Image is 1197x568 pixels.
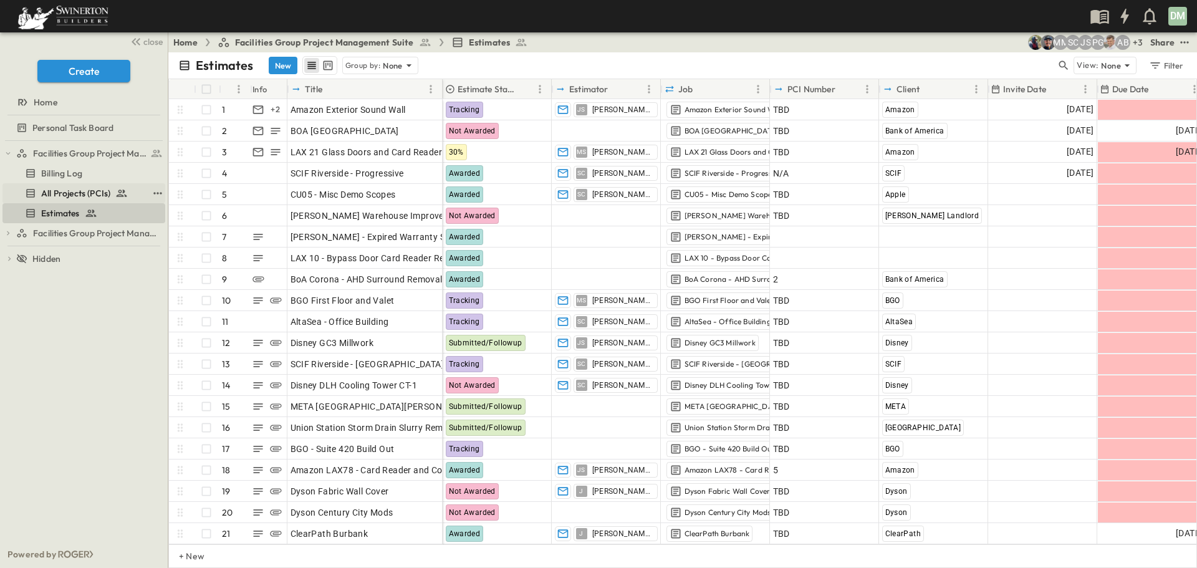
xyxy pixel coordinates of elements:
[885,211,979,220] span: [PERSON_NAME] Landlord
[897,83,920,95] p: Client
[222,188,227,201] p: 5
[592,359,652,369] span: [PERSON_NAME]
[1065,35,1080,50] div: Sebastian Canal (sebastian.canal@swinerton.com)
[592,296,652,306] span: [PERSON_NAME]
[885,487,908,496] span: Dyson
[222,167,227,180] p: 4
[345,59,381,72] p: Group by:
[885,105,915,114] span: Amazon
[269,57,297,74] button: New
[685,359,820,369] p: SCIF Riverside - [GEOGRAPHIC_DATA]
[592,190,652,200] span: [PERSON_NAME]
[592,465,652,475] span: [PERSON_NAME] [PERSON_NAME]
[773,337,790,349] span: TBD
[173,36,198,49] a: Home
[449,445,480,453] span: Tracking
[32,253,60,265] span: Hidden
[143,36,163,48] span: close
[577,321,586,322] span: SC
[685,317,771,327] p: AltaSea - Office Building
[252,72,267,107] div: Info
[222,146,227,158] p: 3
[196,57,254,74] p: Estimates
[1028,35,1043,50] img: Joshua Whisenant (josh@tryroger.com)
[685,211,837,221] p: [PERSON_NAME] Warehouse Improvements
[325,82,339,96] button: Sort
[291,146,470,158] span: LAX 21 Glass Doors and Card Reader Install
[592,338,652,348] span: [PERSON_NAME] [PERSON_NAME]
[291,294,395,307] span: BGO First Floor and Valet
[2,119,163,137] a: Personal Task Board
[885,529,921,538] span: ClearPath
[218,36,431,49] a: Facilities Group Project Management Suite
[885,466,915,474] span: Amazon
[773,146,790,158] span: TBD
[423,82,438,97] button: Menu
[383,59,403,72] p: None
[685,380,794,390] p: Disney DLH Cooling Tower CT-1
[773,485,790,498] span: TBD
[1067,123,1094,138] span: [DATE]
[320,58,335,73] button: kanban view
[577,109,585,110] span: JS
[291,379,418,392] span: Disney DLH Cooling Tower CT-1
[773,103,790,116] span: TBD
[577,342,585,343] span: JS
[579,533,583,534] span: J
[222,252,227,264] p: 8
[449,487,496,496] span: Not Awarded
[860,82,875,97] button: Menu
[1067,102,1094,117] span: [DATE]
[1150,36,1175,49] div: Share
[291,315,389,328] span: AltaSea - Office Building
[885,402,906,411] span: META
[449,529,481,538] span: Awarded
[291,464,524,476] span: Amazon LAX78 - Card Reader and Conduit Infrastructure
[291,103,406,116] span: Amazon Exterior Sound Wall
[449,402,522,411] span: Submitted/Followup
[222,464,230,476] p: 18
[773,273,778,286] span: 2
[16,224,163,242] a: Facilities Group Project Management Suite (Copy)
[2,94,163,111] a: Home
[222,294,231,307] p: 10
[685,402,943,412] p: META [GEOGRAPHIC_DATA][PERSON_NAME] - Exterior Window Damage
[458,83,516,95] p: Estimate Status
[222,400,230,413] p: 15
[231,82,246,97] button: Menu
[41,207,80,219] span: Estimates
[577,152,587,152] span: MS
[1003,83,1046,95] p: Invite Date
[2,203,165,223] div: Estimatestest
[291,209,469,222] span: [PERSON_NAME] Warehouse Improvements
[773,358,790,370] span: TBD
[222,358,230,370] p: 13
[685,423,832,433] p: Union Station Storm Drain Slurry Removal
[885,423,961,432] span: [GEOGRAPHIC_DATA]
[33,147,147,160] span: Facilities Group Project Management Suite
[969,82,984,97] button: Menu
[685,168,782,178] p: SCIF Riverside - Progressive
[449,127,496,135] span: Not Awarded
[685,232,842,242] p: [PERSON_NAME] - Expired Warranty Scopes
[1053,35,1068,50] div: Monique Magallon (monique.magallon@swinerton.com)
[291,167,404,180] span: SCIF Riverside - Progressive
[885,169,902,178] span: SCIF
[1103,35,1118,50] img: Aaron Anderson (aaron.anderson@swinerton.com)
[1167,6,1188,27] button: DM
[222,209,227,222] p: 6
[449,423,522,432] span: Submitted/Followup
[222,421,230,434] p: 16
[592,168,652,178] span: [PERSON_NAME]
[773,125,790,137] span: TBD
[291,273,509,286] span: BoA Corona - AHD Surround Removal, Infill, and Paint
[1049,82,1062,96] button: Sort
[885,445,900,453] span: BGO
[449,169,481,178] span: Awarded
[291,188,396,201] span: CU05 - Misc Demo Scopes
[885,360,902,368] span: SCIF
[773,506,790,519] span: TBD
[1067,145,1094,159] span: [DATE]
[150,186,165,201] button: test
